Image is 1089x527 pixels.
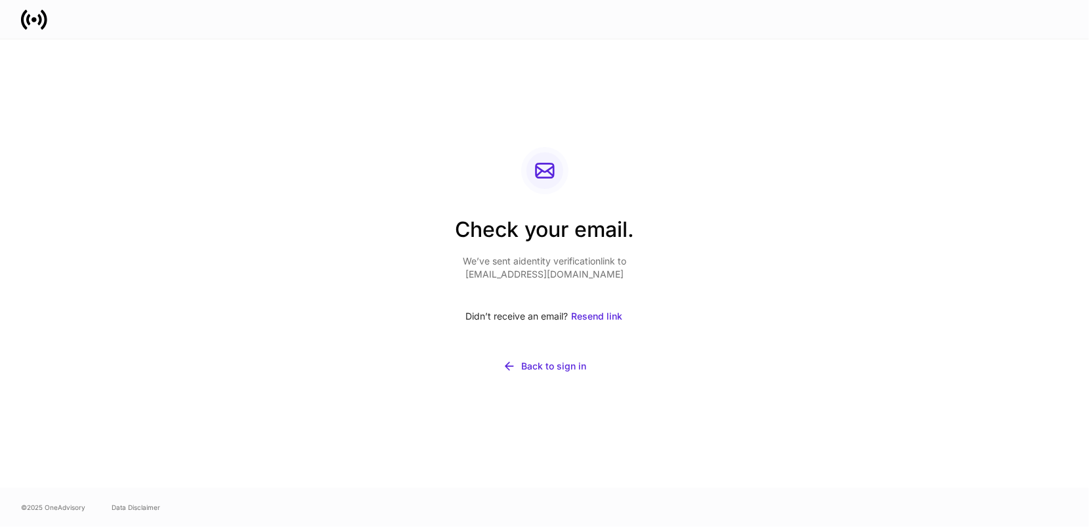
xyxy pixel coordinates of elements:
[571,302,624,331] button: Resend link
[455,215,634,255] h2: Check your email.
[455,352,634,381] button: Back to sign in
[455,302,634,331] div: Didn’t receive an email?
[455,255,634,281] p: We’ve sent a identity verification link to [EMAIL_ADDRESS][DOMAIN_NAME]
[21,502,85,513] span: © 2025 OneAdvisory
[572,310,623,323] div: Resend link
[521,360,586,373] div: Back to sign in
[112,502,160,513] a: Data Disclaimer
